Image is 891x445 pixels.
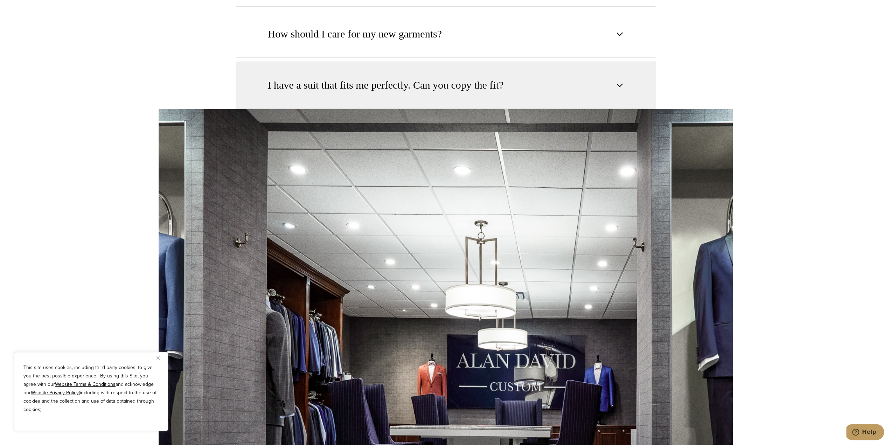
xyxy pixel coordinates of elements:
img: Close [156,356,160,360]
a: Website Terms & Conditions [55,381,116,388]
button: Close [156,354,165,362]
p: This site uses cookies, including third party cookies, to give you the best possible experience. ... [23,363,159,414]
a: Website Privacy Policy [31,389,79,396]
iframe: Opens a widget where you can chat to one of our agents [846,424,884,441]
button: I have a suit that fits me perfectly. Can you copy the fit? [236,61,656,109]
button: How should I care for my new garments? [236,10,656,58]
span: How should I care for my new garments? [268,26,442,42]
span: I have a suit that fits me perfectly. Can you copy the fit? [268,77,504,93]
